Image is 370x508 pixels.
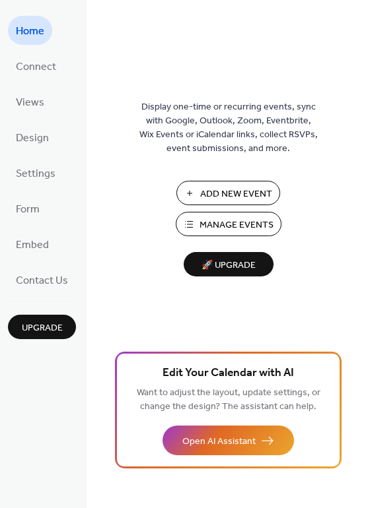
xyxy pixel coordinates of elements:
span: Settings [16,164,55,185]
span: Embed [16,235,49,256]
span: Add New Event [200,187,272,201]
span: Contact Us [16,270,68,292]
button: Upgrade [8,315,76,339]
a: Form [8,194,48,223]
span: Upgrade [22,321,63,335]
a: Settings [8,158,63,187]
a: Views [8,87,52,116]
span: 🚀 Upgrade [192,257,266,274]
span: Form [16,199,40,220]
span: Want to adjust the layout, update settings, or change the design? The assistant can help. [137,384,320,416]
button: Add New Event [176,181,280,205]
a: Home [8,16,52,45]
button: Open AI Assistant [163,426,294,455]
span: Manage Events [200,218,274,232]
button: 🚀 Upgrade [184,252,274,276]
a: Contact Us [8,265,76,294]
a: Embed [8,230,57,259]
span: Views [16,92,44,113]
span: Display one-time or recurring events, sync with Google, Outlook, Zoom, Eventbrite, Wix Events or ... [139,100,318,156]
span: Open AI Assistant [182,435,256,449]
a: Design [8,123,57,152]
span: Design [16,128,49,149]
span: Edit Your Calendar with AI [163,364,294,383]
span: Home [16,21,44,42]
a: Connect [8,51,64,80]
span: Connect [16,57,56,78]
button: Manage Events [176,212,281,236]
